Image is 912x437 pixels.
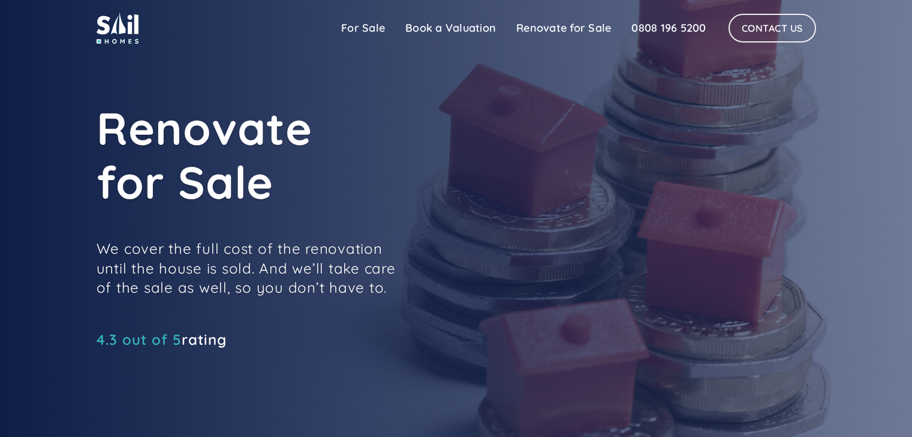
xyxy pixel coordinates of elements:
[97,239,396,297] p: We cover the full cost of the renovation until the house is sold. And we’ll take care of the sale...
[621,16,716,40] a: 0808 196 5200
[97,12,139,44] img: sail home logo
[97,351,276,366] iframe: Customer reviews powered by Trustpilot
[331,16,395,40] a: For Sale
[729,14,816,43] a: Contact Us
[506,16,621,40] a: Renovate for Sale
[97,101,636,209] h1: Renovate for Sale
[97,330,182,348] span: 4.3 out of 5
[97,333,227,345] a: 4.3 out of 5rating
[97,333,227,345] div: rating
[395,16,506,40] a: Book a Valuation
